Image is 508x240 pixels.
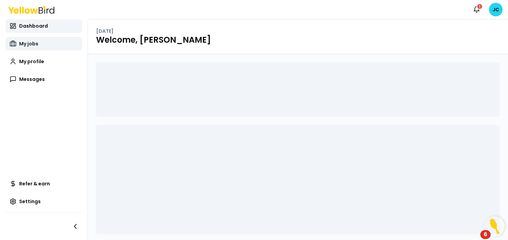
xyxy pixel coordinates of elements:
[489,3,503,16] span: JC
[19,198,41,205] span: Settings
[19,76,45,83] span: Messages
[96,34,500,45] h1: Welcome, [PERSON_NAME]
[5,72,82,86] a: Messages
[19,180,50,187] span: Refer & earn
[484,216,505,237] button: Open Resource Center, 6 new notifications
[5,195,82,208] a: Settings
[19,23,48,29] span: Dashboard
[477,3,483,10] div: 1
[5,19,82,33] a: Dashboard
[96,28,114,34] p: [DATE]
[470,3,483,16] button: 1
[5,55,82,68] a: My profile
[19,58,44,65] span: My profile
[5,37,82,51] a: My jobs
[5,177,82,190] a: Refer & earn
[19,40,38,47] span: My jobs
